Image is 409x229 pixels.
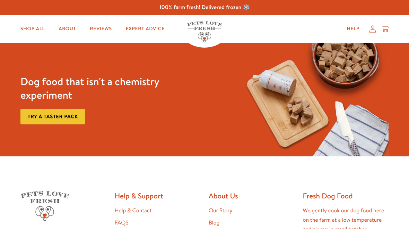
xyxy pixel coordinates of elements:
[20,109,85,124] a: Try a taster pack
[15,22,50,36] a: Shop All
[20,191,69,221] img: Pets Love Fresh
[341,22,365,36] a: Help
[238,43,389,156] img: Fussy
[20,75,171,102] h3: Dog food that isn't a chemistry experiment
[115,207,152,214] a: Help & Contact
[209,207,233,214] a: Our Story
[209,191,295,201] h2: About Us
[53,22,81,36] a: About
[303,191,389,201] h2: Fresh Dog Food
[84,22,117,36] a: Reviews
[115,219,129,227] a: FAQS
[187,21,222,42] img: Pets Love Fresh
[115,191,201,201] h2: Help & Support
[209,219,219,227] a: Blog
[120,22,170,36] a: Expert Advice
